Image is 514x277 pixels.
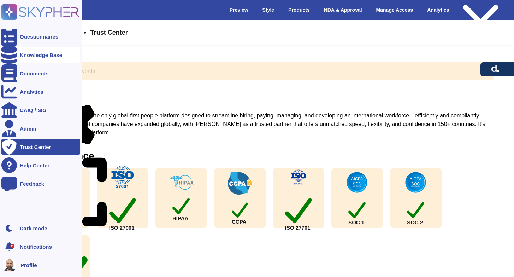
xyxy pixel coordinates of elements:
a: Analytics [1,84,80,99]
div: Preview [226,4,252,16]
div: Style [259,4,278,16]
div: NDA & Approval [320,4,366,16]
div: ISO 27001 [109,194,136,230]
img: user [3,259,16,271]
img: check [345,171,368,194]
button: user [1,257,20,273]
img: check [110,166,135,189]
a: CAIQ / SIG [1,102,80,118]
a: Documents [1,65,80,81]
img: check [169,175,194,190]
div: HIPAA [172,196,190,221]
div: Help Center [20,163,49,168]
div: [PERSON_NAME] is the only global-first people platform designed to streamline hiring, paying, man... [38,111,495,137]
img: check [404,171,427,194]
div: Compliance [38,151,94,161]
div: Analytics [424,4,453,16]
span: Profile [20,262,37,268]
span: • [84,29,86,36]
div: Admin [20,126,36,131]
img: check [287,166,310,189]
div: SOC 1 [348,200,366,225]
div: Products [285,4,313,16]
a: Help Center [1,157,80,173]
img: check [228,172,252,195]
input: Search by keywords [43,65,490,77]
div: CCPA [232,200,248,224]
div: Documents [20,71,49,76]
div: ISO 27701 [285,194,312,230]
div: Knowledge Base [20,52,62,58]
div: Dark mode [20,226,47,231]
span: Notifications [20,244,52,249]
div: CAIQ / SIG [20,108,47,113]
div: Manage Access [373,4,417,16]
div: Analytics [20,89,43,94]
a: Knowledge Base [1,47,80,63]
a: Feedback [1,176,80,191]
div: Overview [38,94,82,104]
span: Trust Center [90,29,128,36]
div: Questionnaires [20,34,58,39]
div: SOC 2 [407,200,424,225]
a: Admin [1,121,80,136]
div: 9+ [10,244,14,248]
a: Trust Center [1,139,80,155]
a: Questionnaires [1,29,80,44]
div: Trust Center [20,144,51,150]
div: Feedback [20,181,44,186]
